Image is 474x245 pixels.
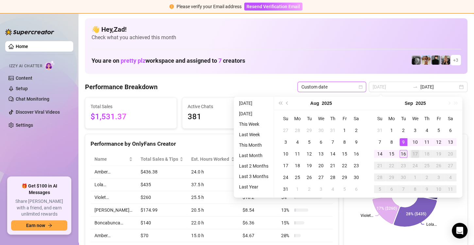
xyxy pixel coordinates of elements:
[445,124,456,136] td: 2025-09-06
[315,183,327,195] td: 2025-09-03
[329,150,337,158] div: 14
[26,223,45,228] span: Earn now
[282,185,290,193] div: 31
[433,136,445,148] td: 2025-09-12
[315,148,327,160] td: 2025-08-13
[292,148,303,160] td: 2025-08-11
[239,204,277,217] td: $8.54
[386,171,398,183] td: 2025-09-29
[292,183,303,195] td: 2025-09-01
[9,63,42,69] span: Izzy AI Chatter
[281,219,292,226] span: 15 %
[411,150,419,158] div: 17
[91,217,137,229] td: Boncabunca…
[11,220,67,231] button: Earn nowarrow-right
[420,83,458,90] input: End date
[339,148,350,160] td: 2025-08-15
[294,162,301,170] div: 18
[388,162,396,170] div: 22
[388,150,396,158] div: 15
[91,111,171,123] span: $1,531.37
[188,103,268,110] span: Active Chats
[398,113,409,124] th: Tu
[327,160,339,171] td: 2025-08-21
[92,25,461,34] h4: 👋 Hey, Zad !
[188,111,268,123] span: 381
[376,150,384,158] div: 14
[399,126,407,134] div: 2
[350,183,362,195] td: 2025-09-06
[423,185,431,193] div: 9
[303,183,315,195] td: 2025-09-02
[16,75,32,81] a: Content
[282,162,290,170] div: 17
[85,82,158,91] h4: Performance Breakdown
[421,171,433,183] td: 2025-10-02
[339,171,350,183] td: 2025-08-29
[16,109,60,115] a: Discover Viral Videos
[305,185,313,193] div: 2
[421,113,433,124] th: Th
[405,97,413,110] button: Choose a month
[374,171,386,183] td: 2025-09-28
[303,124,315,136] td: 2025-07-29
[445,136,456,148] td: 2025-09-13
[187,178,239,191] td: 37.5 h
[411,185,419,193] div: 8
[246,4,300,9] span: Resend Verification Email
[409,124,421,136] td: 2025-09-03
[315,124,327,136] td: 2025-07-30
[280,136,292,148] td: 2025-08-03
[423,138,431,146] div: 11
[388,185,396,193] div: 6
[303,136,315,148] td: 2025-08-05
[339,160,350,171] td: 2025-08-22
[91,139,333,148] div: Performance by OnlyFans Creator
[376,162,384,170] div: 21
[453,57,458,64] span: + 3
[137,178,188,191] td: $435
[305,173,313,181] div: 26
[399,150,407,158] div: 16
[359,85,363,89] span: calendar
[352,185,360,193] div: 6
[374,113,386,124] th: Su
[433,124,445,136] td: 2025-09-05
[236,183,271,191] li: Last Year
[421,136,433,148] td: 2025-09-11
[398,183,409,195] td: 2025-10-07
[282,138,290,146] div: 3
[398,160,409,171] td: 2025-09-23
[435,126,443,134] div: 5
[294,150,301,158] div: 11
[398,136,409,148] td: 2025-09-09
[91,166,137,178] td: Amber…
[91,204,137,217] td: [PERSON_NAME]…
[292,136,303,148] td: 2025-08-04
[92,57,245,64] h1: You are on workspace and assigned to creators
[45,60,55,70] img: AI Chatter
[411,173,419,181] div: 1
[329,138,337,146] div: 7
[433,171,445,183] td: 2025-10-03
[282,150,290,158] div: 10
[447,185,454,193] div: 11
[11,198,67,218] span: Share [PERSON_NAME] with a friend, and earn unlimited rewards
[317,126,325,134] div: 30
[388,173,396,181] div: 29
[305,126,313,134] div: 29
[327,183,339,195] td: 2025-09-04
[16,122,33,128] a: Settings
[281,206,292,214] span: 13 %
[376,173,384,181] div: 28
[413,84,418,90] span: swap-right
[11,183,67,196] span: 🎁 Get $100 in AI Messages
[294,126,301,134] div: 28
[187,229,239,242] td: 15.0 h
[374,148,386,160] td: 2025-09-14
[376,185,384,193] div: 5
[236,152,271,159] li: Last Month
[398,148,409,160] td: 2025-09-16
[399,138,407,146] div: 9
[388,126,396,134] div: 1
